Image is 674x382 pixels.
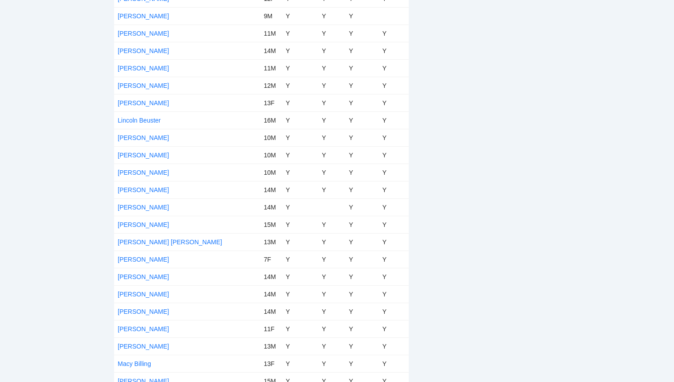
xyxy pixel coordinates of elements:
a: Macy Billing [118,360,151,367]
a: [PERSON_NAME] [118,221,169,228]
td: Y [282,216,318,233]
td: Y [282,129,318,146]
td: Y [345,233,379,251]
a: [PERSON_NAME] [118,186,169,193]
td: Y [345,111,379,129]
td: Y [318,337,345,355]
td: Y [282,94,318,111]
td: Y [379,59,409,77]
td: Y [318,59,345,77]
td: 11M [260,25,282,42]
td: Y [282,303,318,320]
td: Y [318,111,345,129]
td: Y [379,216,409,233]
td: Y [379,164,409,181]
td: Y [318,355,345,372]
td: Y [282,337,318,355]
td: Y [379,94,409,111]
td: Y [282,320,318,337]
td: Y [318,77,345,94]
td: Y [318,285,345,303]
td: Y [282,198,318,216]
td: Y [282,251,318,268]
a: Lincoln Beuster [118,117,161,124]
td: 14M [260,285,282,303]
td: 10M [260,129,282,146]
td: Y [282,7,318,25]
td: Y [318,216,345,233]
td: Y [345,337,379,355]
td: 10M [260,146,282,164]
td: 7F [260,251,282,268]
td: Y [318,7,345,25]
td: Y [318,181,345,198]
td: Y [318,268,345,285]
td: 14M [260,198,282,216]
td: 11M [260,59,282,77]
td: Y [379,25,409,42]
a: [PERSON_NAME] [118,343,169,350]
td: Y [345,251,379,268]
td: Y [379,77,409,94]
td: Y [318,251,345,268]
td: Y [282,285,318,303]
td: 14M [260,181,282,198]
a: [PERSON_NAME] [118,82,169,89]
a: [PERSON_NAME] [118,99,169,107]
td: Y [345,320,379,337]
a: [PERSON_NAME] [118,134,169,141]
td: Y [379,42,409,59]
a: [PERSON_NAME] [118,65,169,72]
td: Y [379,233,409,251]
td: Y [345,355,379,372]
td: Y [282,59,318,77]
td: 15M [260,216,282,233]
td: Y [282,25,318,42]
td: Y [345,25,379,42]
td: Y [318,320,345,337]
td: Y [318,94,345,111]
a: [PERSON_NAME] [118,30,169,37]
td: 9M [260,7,282,25]
a: [PERSON_NAME] [118,291,169,298]
td: 13M [260,337,282,355]
td: Y [282,146,318,164]
td: Y [345,129,379,146]
td: Y [282,181,318,198]
a: [PERSON_NAME] [118,325,169,333]
td: Y [318,303,345,320]
td: 11F [260,320,282,337]
td: Y [282,164,318,181]
a: [PERSON_NAME] [118,308,169,315]
a: [PERSON_NAME] [118,204,169,211]
td: Y [282,77,318,94]
td: Y [345,77,379,94]
td: Y [318,146,345,164]
a: [PERSON_NAME] [118,152,169,159]
td: Y [379,355,409,372]
td: Y [282,268,318,285]
td: Y [345,164,379,181]
td: Y [282,355,318,372]
a: [PERSON_NAME] [118,256,169,263]
td: Y [379,181,409,198]
td: Y [345,216,379,233]
td: Y [379,268,409,285]
td: Y [379,111,409,129]
a: [PERSON_NAME] [118,47,169,54]
td: Y [379,285,409,303]
td: Y [379,198,409,216]
td: Y [282,233,318,251]
td: Y [318,164,345,181]
td: Y [318,42,345,59]
td: Y [379,303,409,320]
td: 13F [260,355,282,372]
a: [PERSON_NAME] [118,12,169,20]
td: 12M [260,77,282,94]
td: Y [345,181,379,198]
td: Y [318,233,345,251]
td: Y [282,42,318,59]
td: 14M [260,42,282,59]
td: Y [379,129,409,146]
td: Y [318,25,345,42]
